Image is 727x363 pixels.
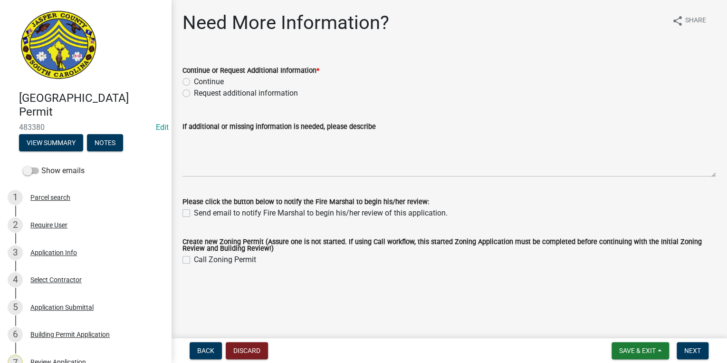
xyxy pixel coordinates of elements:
[87,134,123,151] button: Notes
[30,249,77,256] div: Application Info
[156,123,169,132] a: Edit
[684,347,701,354] span: Next
[19,134,83,151] button: View Summary
[87,139,123,147] wm-modal-confirm: Notes
[194,88,298,99] label: Request additional information
[182,124,376,130] label: If additional or missing information is needed, please describe
[30,331,110,338] div: Building Permit Application
[30,194,70,201] div: Parcel search
[19,10,98,81] img: Jasper County, South Carolina
[194,254,256,265] label: Call Zoning Permit
[8,190,23,205] div: 1
[677,342,708,359] button: Next
[8,327,23,342] div: 6
[685,15,706,27] span: Share
[156,123,169,132] wm-modal-confirm: Edit Application Number
[182,68,319,74] label: Continue or Request Additional Information
[182,199,429,206] label: Please click the button below to notify the Fire Marshal to begin his/her review:
[182,11,389,34] h1: Need More Information?
[19,91,163,119] h4: [GEOGRAPHIC_DATA] Permit
[30,276,82,283] div: Select Contractor
[23,165,85,177] label: Show emails
[664,11,714,30] button: shareShare
[8,217,23,233] div: 2
[30,304,94,311] div: Application Submittal
[619,347,656,354] span: Save & Exit
[672,15,683,27] i: share
[226,342,268,359] button: Discard
[8,245,23,260] div: 3
[8,272,23,287] div: 4
[194,207,448,219] label: Send email to notify Fire Marshal to begin his/her review of this application.
[194,76,224,88] label: Continue
[30,222,67,228] div: Require User
[182,239,716,253] label: Create new Zoning Permit (Assure one is not started. If using Call workflow, this started Zoning ...
[612,342,669,359] button: Save & Exit
[197,347,214,354] span: Back
[19,123,152,132] span: 483380
[190,342,222,359] button: Back
[19,139,83,147] wm-modal-confirm: Summary
[8,300,23,315] div: 5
